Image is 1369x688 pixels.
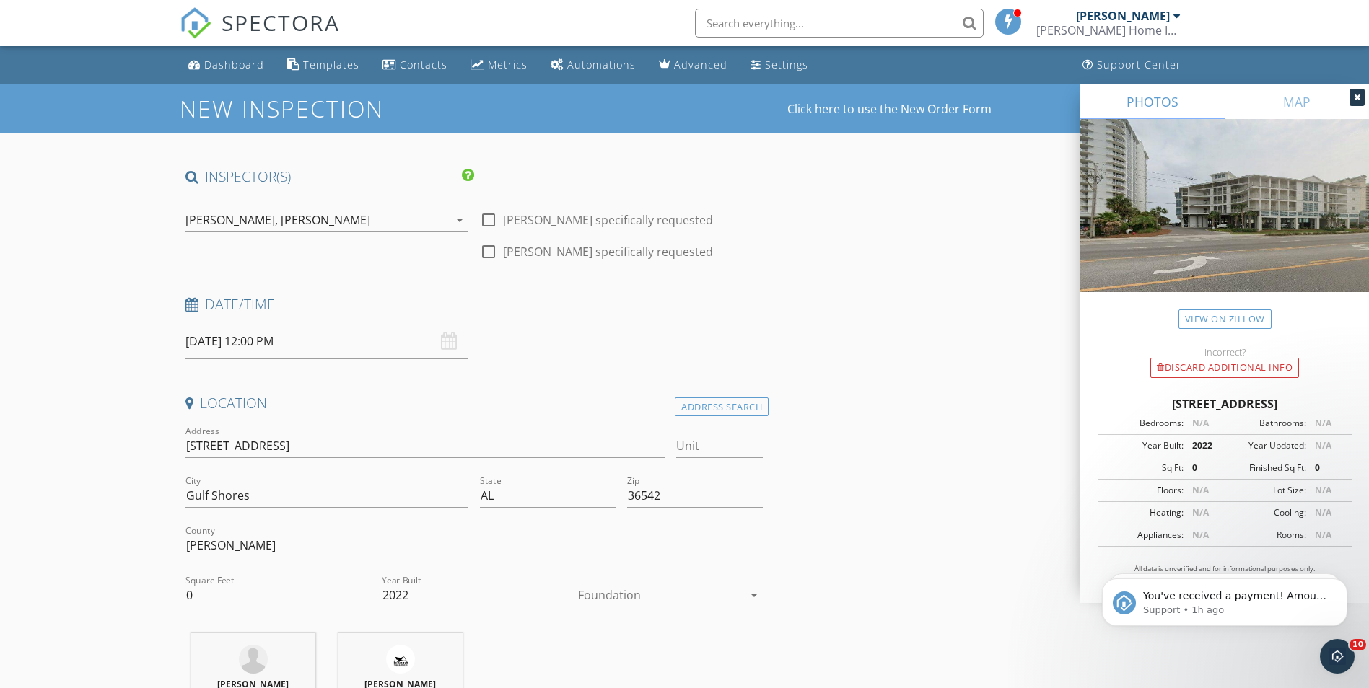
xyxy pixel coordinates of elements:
[1192,484,1209,496] span: N/A
[503,244,713,259] label: [PERSON_NAME] specifically requested
[1192,529,1209,541] span: N/A
[1192,506,1209,519] span: N/A
[787,103,992,115] a: Click here to use the New Order Form
[1306,462,1347,475] div: 0
[185,213,278,226] div: [PERSON_NAME],
[185,324,468,359] input: Select date
[386,645,415,674] img: 3254e5f01b2741078caf499f07d3e713.jpeg
[281,213,370,226] div: [PERSON_NAME]
[674,58,727,71] div: Advanced
[1225,462,1306,475] div: Finished Sq Ft:
[222,7,340,38] span: SPECTORA
[465,52,533,79] a: Metrics
[180,96,499,121] h1: New Inspection
[1192,417,1209,429] span: N/A
[1077,52,1187,79] a: Support Center
[1315,529,1331,541] span: N/A
[303,58,359,71] div: Templates
[503,213,713,227] label: [PERSON_NAME] specifically requested
[1225,439,1306,452] div: Year Updated:
[1102,462,1184,475] div: Sq Ft:
[1184,439,1225,452] div: 2022
[180,7,211,39] img: The Best Home Inspection Software - Spectora
[695,9,984,38] input: Search everything...
[1315,484,1331,496] span: N/A
[745,586,763,604] i: arrow_drop_down
[281,52,365,79] a: Templates
[545,52,642,79] a: Automations (Basic)
[180,19,340,50] a: SPECTORA
[1184,462,1225,475] div: 0
[1320,639,1355,674] iframe: Intercom live chat
[675,397,769,417] div: Address Search
[1098,395,1352,413] div: [STREET_ADDRESS]
[1178,309,1272,329] a: View on Zillow
[239,645,268,674] img: default-user-f0147aede5fd5fa78ca7ade42f37bd4542148d508eef1c3d3ea960f66861d68b.jpg
[1315,417,1331,429] span: N/A
[765,58,808,71] div: Settings
[400,58,447,71] div: Contacts
[1150,358,1299,378] div: Discard Additional info
[1225,84,1369,119] a: MAP
[567,58,636,71] div: Automations
[1102,439,1184,452] div: Year Built:
[1225,417,1306,430] div: Bathrooms:
[185,167,474,186] h4: INSPECTOR(S)
[745,52,814,79] a: Settings
[185,394,764,413] h4: Location
[1225,506,1306,519] div: Cooling:
[1036,23,1181,38] div: Higgins Home Inspection
[653,52,733,79] a: Advanced
[183,52,270,79] a: Dashboard
[1102,506,1184,519] div: Heating:
[1315,506,1331,519] span: N/A
[1315,439,1331,451] span: N/A
[204,58,264,71] div: Dashboard
[1225,484,1306,497] div: Lot Size:
[1080,84,1225,119] a: PHOTOS
[185,295,764,314] h4: Date/Time
[1076,9,1170,23] div: [PERSON_NAME]
[1080,346,1369,358] div: Incorrect?
[377,52,453,79] a: Contacts
[488,58,528,71] div: Metrics
[1102,417,1184,430] div: Bedrooms:
[1102,484,1184,497] div: Floors:
[1102,529,1184,542] div: Appliances:
[1350,639,1366,650] span: 10
[451,211,468,229] i: arrow_drop_down
[1097,58,1181,71] div: Support Center
[1080,548,1369,649] iframe: Intercom notifications message
[1080,119,1369,327] img: streetview
[1225,529,1306,542] div: Rooms:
